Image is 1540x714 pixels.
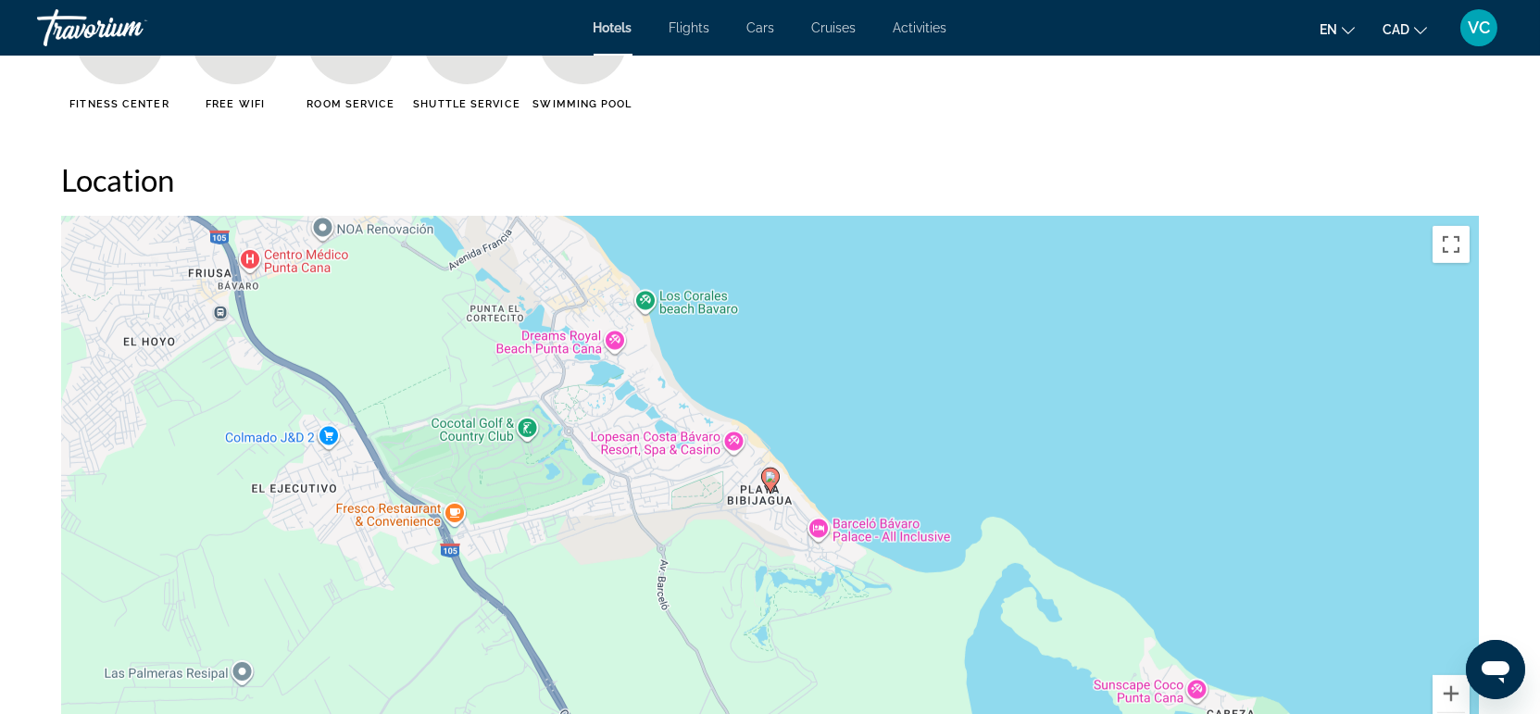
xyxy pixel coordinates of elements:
button: User Menu [1455,8,1503,47]
button: Change currency [1383,16,1427,43]
a: Cruises [812,20,857,35]
a: Hotels [594,20,632,35]
span: Free WiFi [206,98,265,110]
span: en [1320,22,1337,37]
iframe: Button to launch messaging window [1466,640,1525,699]
a: Cars [747,20,775,35]
a: Flights [670,20,710,35]
span: Swimming Pool [532,98,632,110]
span: Room Service [307,98,394,110]
span: CAD [1383,22,1409,37]
span: VC [1468,19,1490,37]
a: Activities [894,20,947,35]
button: Zoom in [1433,675,1470,712]
span: Fitness Center [69,98,169,110]
button: Change language [1320,16,1355,43]
a: Travorium [37,4,222,52]
h2: Location [62,161,1479,198]
button: Toggle fullscreen view [1433,226,1470,263]
span: Shuttle Service [413,98,520,110]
